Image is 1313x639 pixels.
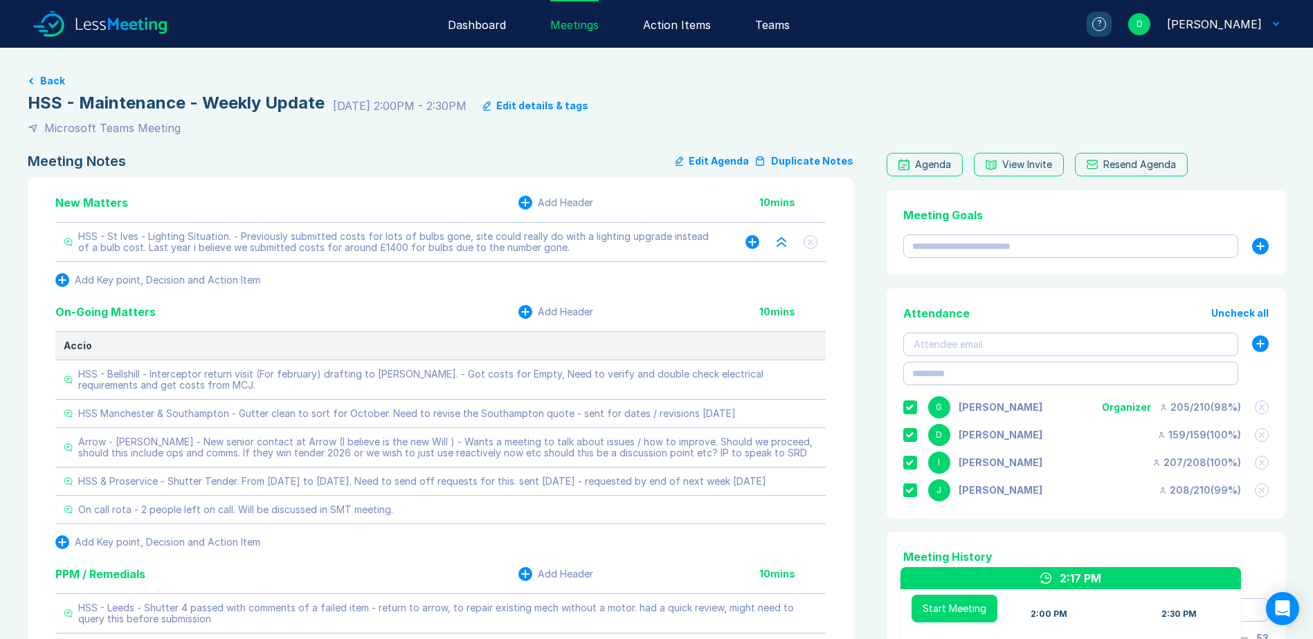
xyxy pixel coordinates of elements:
[887,153,963,176] a: Agenda
[1103,159,1176,170] div: Resend Agenda
[903,548,1269,565] div: Meeting History
[959,402,1042,413] div: Gemma White
[754,153,853,169] button: Duplicate Notes
[518,196,593,210] button: Add Header
[1092,17,1106,31] div: ?
[55,304,156,320] div: On-Going Matters
[903,207,1269,223] div: Meeting Goals
[974,153,1064,176] button: View Invite
[1159,485,1241,496] div: 208 / 210 ( 99 %)
[55,273,260,287] button: Add Key point, Decision and Action Item
[928,424,950,446] div: D
[1211,308,1269,319] button: Uncheck all
[518,567,593,581] button: Add Header
[903,305,970,322] div: Attendance
[538,568,593,580] div: Add Header
[538,306,593,317] div: Add Header
[928,479,950,501] div: J
[759,306,826,317] div: 10 mins
[333,98,467,114] div: [DATE] 2:00PM - 2:30PM
[55,194,128,211] div: New Matters
[40,75,65,86] button: Back
[759,197,826,208] div: 10 mins
[28,153,126,169] div: Meeting Notes
[75,537,260,548] div: Add Key point, Decision and Action Item
[78,231,718,253] div: HSS - St Ives - Lighting Situation. - Previously submitted costs for lots of bulbs gone, site cou...
[28,92,325,114] div: HSS - Maintenance - Weekly Update
[959,457,1042,468] div: Iain Parnell
[78,436,817,459] div: Arrow - [PERSON_NAME] - New senior contact at Arrow (I believe is the new Will ) - Wants a meetin...
[483,100,588,111] button: Edit details & tags
[518,305,593,319] button: Add Header
[676,153,749,169] button: Edit Agenda
[55,566,145,582] div: PPM / Remedials
[1266,592,1299,625] div: Open Intercom Messenger
[1157,429,1241,441] div: 159 / 159 ( 100 %)
[928,452,950,474] div: I
[1031,609,1067,620] div: 2:00 PM
[496,100,588,111] div: Edit details & tags
[78,369,817,391] div: HSS - Bellshill - Interceptor return visit (For february) drafting to [PERSON_NAME]. - Got costs ...
[1128,13,1150,35] div: D
[1102,402,1151,413] div: Organizer
[1060,570,1101,586] div: 2:17 PM
[55,535,260,549] button: Add Key point, Decision and Action Item
[1070,12,1112,37] a: ?
[1161,609,1197,620] div: 2:30 PM
[78,476,766,487] div: HSS & Proservice - Shutter Tender. From [DATE] to [DATE]. Need to send off requests for this. sen...
[1167,16,1262,33] div: David Hayter
[959,485,1042,496] div: Jonny Welbourn
[78,504,393,515] div: On call rota - 2 people left on call. Will be discussed in SMT meeting.
[912,595,997,622] button: Start Meeting
[28,75,1285,86] a: Back
[78,602,817,624] div: HSS - Leeds - Shutter 4 passed with comments of a failed item - return to arrow, to repair existi...
[64,340,817,351] div: Accio
[1002,159,1052,170] div: View Invite
[759,568,826,580] div: 10 mins
[928,396,950,418] div: G
[75,275,260,286] div: Add Key point, Decision and Action Item
[1152,457,1241,468] div: 207 / 208 ( 100 %)
[915,159,951,170] div: Agenda
[44,120,181,136] div: Microsoft Teams Meeting
[959,429,1042,441] div: David Hayter
[78,408,736,419] div: HSS Manchester & Southampton - Gutter clean to sort for October. Need to revise the Southampton q...
[538,197,593,208] div: Add Header
[1159,402,1241,413] div: 205 / 210 ( 98 %)
[1075,153,1188,176] button: Resend Agenda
